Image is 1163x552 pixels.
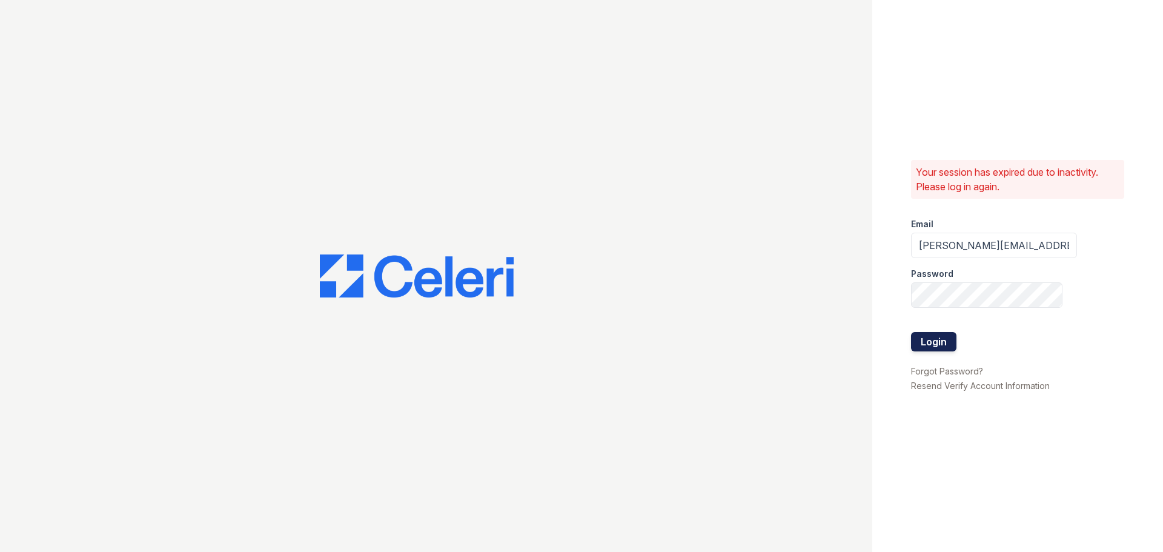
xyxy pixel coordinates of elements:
[320,254,514,298] img: CE_Logo_Blue-a8612792a0a2168367f1c8372b55b34899dd931a85d93a1a3d3e32e68fde9ad4.png
[911,366,983,376] a: Forgot Password?
[916,165,1119,194] p: Your session has expired due to inactivity. Please log in again.
[911,268,953,280] label: Password
[911,218,933,230] label: Email
[911,381,1050,391] a: Resend Verify Account Information
[911,332,956,351] button: Login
